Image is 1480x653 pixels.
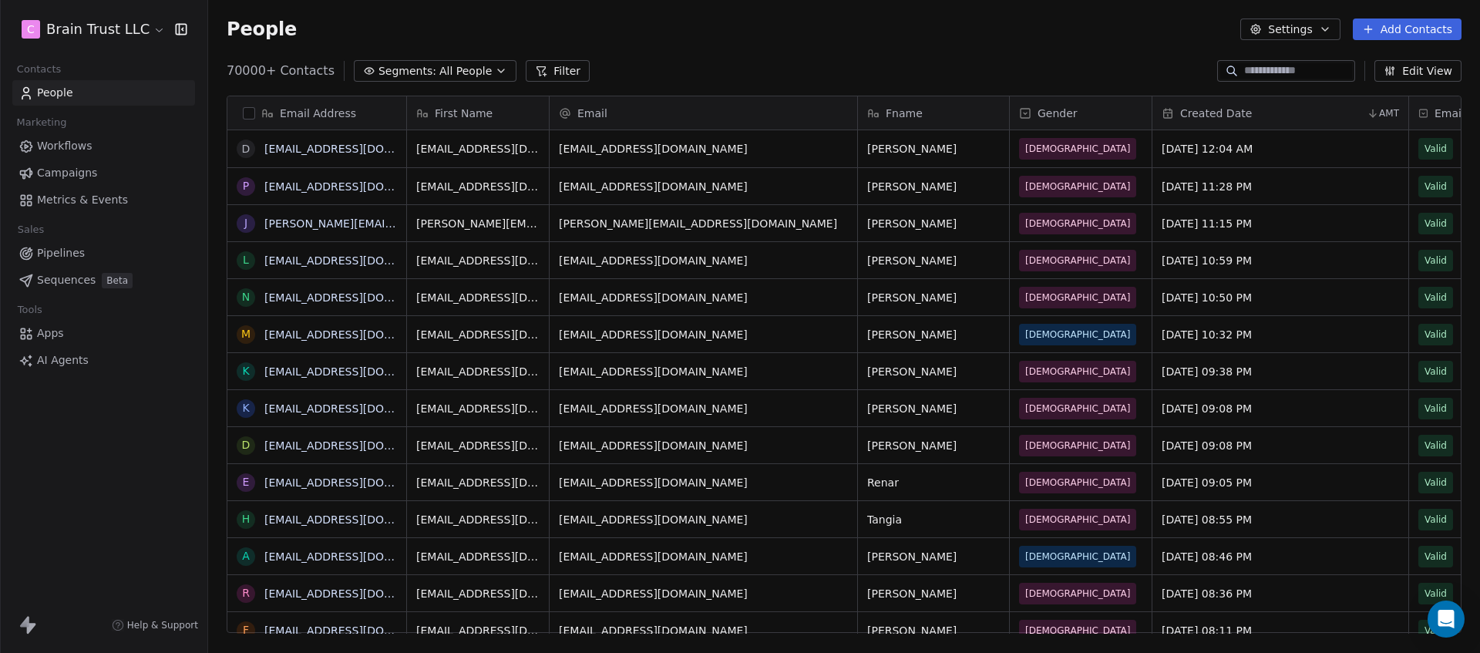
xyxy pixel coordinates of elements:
[1010,96,1152,130] div: Gender
[12,187,195,213] a: Metrics & Events
[1162,179,1399,194] span: [DATE] 11:28 PM
[1424,253,1447,268] span: Valid
[1424,179,1447,194] span: Valid
[243,252,249,268] div: l
[867,364,1000,379] span: [PERSON_NAME]
[1424,512,1447,527] span: Valid
[1025,512,1130,527] span: [DEMOGRAPHIC_DATA]
[559,586,848,601] span: [EMAIL_ADDRESS][DOMAIN_NAME]
[550,96,857,130] div: Email
[1240,19,1340,40] button: Settings
[416,512,540,527] span: [EMAIL_ADDRESS][DOMAIN_NAME]
[1152,96,1408,130] div: Created DateAMT
[10,111,73,134] span: Marketing
[559,438,848,453] span: [EMAIL_ADDRESS][DOMAIN_NAME]
[1424,401,1447,416] span: Valid
[227,62,335,80] span: 70000+ Contacts
[416,327,540,342] span: [EMAIL_ADDRESS][DOMAIN_NAME]
[559,364,848,379] span: [EMAIL_ADDRESS][DOMAIN_NAME]
[559,253,848,268] span: [EMAIL_ADDRESS][DOMAIN_NAME]
[867,216,1000,231] span: [PERSON_NAME]
[1424,623,1447,638] span: Valid
[37,192,128,208] span: Metrics & Events
[264,624,453,637] a: [EMAIL_ADDRESS][DOMAIN_NAME]
[242,363,249,379] div: k
[867,290,1000,305] span: [PERSON_NAME]
[264,254,453,267] a: [EMAIL_ADDRESS][DOMAIN_NAME]
[1025,475,1130,490] span: [DEMOGRAPHIC_DATA]
[1424,216,1447,231] span: Valid
[867,253,1000,268] span: [PERSON_NAME]
[1025,179,1130,194] span: [DEMOGRAPHIC_DATA]
[559,401,848,416] span: [EMAIL_ADDRESS][DOMAIN_NAME]
[1025,586,1130,601] span: [DEMOGRAPHIC_DATA]
[1025,327,1130,342] span: [DEMOGRAPHIC_DATA]
[37,138,92,154] span: Workflows
[1162,290,1399,305] span: [DATE] 10:50 PM
[227,18,297,41] span: People
[559,141,848,157] span: [EMAIL_ADDRESS][DOMAIN_NAME]
[18,16,164,42] button: CBrain Trust LLC
[1162,438,1399,453] span: [DATE] 09:08 PM
[242,548,250,564] div: a
[1025,401,1130,416] span: [DEMOGRAPHIC_DATA]
[1424,475,1447,490] span: Valid
[264,550,453,563] a: [EMAIL_ADDRESS][DOMAIN_NAME]
[1424,586,1447,601] span: Valid
[559,512,848,527] span: [EMAIL_ADDRESS][DOMAIN_NAME]
[242,400,249,416] div: k
[577,106,607,121] span: Email
[12,241,195,266] a: Pipelines
[37,85,73,101] span: People
[264,365,453,378] a: [EMAIL_ADDRESS][DOMAIN_NAME]
[1424,438,1447,453] span: Valid
[416,401,540,416] span: [EMAIL_ADDRESS][DOMAIN_NAME]
[1025,438,1130,453] span: [DEMOGRAPHIC_DATA]
[264,439,453,452] a: [EMAIL_ADDRESS][DOMAIN_NAME]
[416,179,540,194] span: [EMAIL_ADDRESS][DOMAIN_NAME]
[127,619,198,631] span: Help & Support
[559,623,848,638] span: [EMAIL_ADDRESS][DOMAIN_NAME]
[378,63,436,79] span: Segments:
[867,327,1000,342] span: [PERSON_NAME]
[416,586,540,601] span: [EMAIL_ADDRESS][DOMAIN_NAME]
[1025,216,1130,231] span: [DEMOGRAPHIC_DATA]
[264,291,453,304] a: [EMAIL_ADDRESS][DOMAIN_NAME]
[242,141,251,157] div: d
[1424,549,1447,564] span: Valid
[559,475,848,490] span: [EMAIL_ADDRESS][DOMAIN_NAME]
[10,58,68,81] span: Contacts
[416,253,540,268] span: [EMAIL_ADDRESS][DOMAIN_NAME]
[11,218,51,241] span: Sales
[1025,253,1130,268] span: [DEMOGRAPHIC_DATA]
[264,476,453,489] a: [EMAIL_ADDRESS][DOMAIN_NAME]
[867,401,1000,416] span: [PERSON_NAME]
[46,19,150,39] span: Brain Trust LLC
[27,22,35,37] span: C
[1424,364,1447,379] span: Valid
[264,217,543,230] a: [PERSON_NAME][EMAIL_ADDRESS][DOMAIN_NAME]
[1162,216,1399,231] span: [DATE] 11:15 PM
[407,96,549,130] div: First Name
[1162,549,1399,564] span: [DATE] 08:46 PM
[867,179,1000,194] span: [PERSON_NAME]
[867,512,1000,527] span: Tangia
[416,141,540,157] span: [EMAIL_ADDRESS][DOMAIN_NAME]
[867,141,1000,157] span: [PERSON_NAME]
[264,328,453,341] a: [EMAIL_ADDRESS][DOMAIN_NAME]
[1025,290,1130,305] span: [DEMOGRAPHIC_DATA]
[227,96,406,130] div: Email Address
[867,623,1000,638] span: [PERSON_NAME]
[37,165,97,181] span: Campaigns
[1162,364,1399,379] span: [DATE] 09:38 PM
[559,549,848,564] span: [EMAIL_ADDRESS][DOMAIN_NAME]
[12,133,195,159] a: Workflows
[559,216,848,231] span: [PERSON_NAME][EMAIL_ADDRESS][DOMAIN_NAME]
[1162,141,1399,157] span: [DATE] 12:04 AM
[416,364,540,379] span: [EMAIL_ADDRESS][DOMAIN_NAME]
[112,619,198,631] a: Help & Support
[439,63,492,79] span: All People
[12,321,195,346] a: Apps
[1162,586,1399,601] span: [DATE] 08:36 PM
[1374,60,1461,82] button: Edit View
